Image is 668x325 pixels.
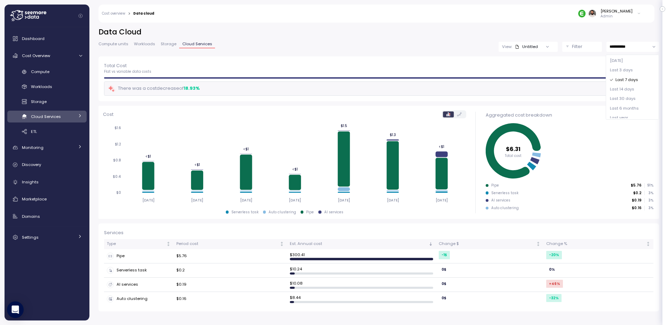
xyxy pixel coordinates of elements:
[31,114,61,119] span: Cloud Services
[536,241,541,246] div: Not sorted
[104,229,653,236] div: Services
[646,241,651,246] div: Not sorted
[31,84,52,89] span: Workloads
[128,11,130,16] div: >
[292,167,297,172] tspan: <$1
[645,183,653,188] p: 91 %
[290,241,427,247] div: Est. Annual cost
[390,133,396,137] tspan: $1.3
[102,12,125,15] a: Cost overview
[142,198,154,203] tspan: [DATE]
[338,198,350,203] tspan: [DATE]
[184,85,200,92] div: 18.93 %
[287,249,436,263] td: $ 300.41
[31,129,37,134] span: ETL
[133,12,154,15] div: Data cloud
[340,124,347,128] tspan: $1.5
[7,158,87,172] a: Discovery
[439,241,535,247] div: Change $
[174,263,287,278] td: $0.2
[7,301,24,318] div: Open Intercom Messenger
[98,27,659,37] h2: Data Cloud
[7,66,87,78] a: Compute
[7,81,87,93] a: Workloads
[546,280,563,288] div: +46 %
[439,144,444,149] tspan: <$1
[22,53,50,58] span: Cost Overview
[506,145,520,153] tspan: $6.31
[7,141,87,154] a: Monitoring
[115,142,121,146] tspan: $1.2
[113,174,121,179] tspan: $0.4
[578,10,586,17] img: 689adfd76a9d17b9213495f1.PNG
[306,210,314,215] div: Pipe
[439,251,450,259] div: -1 $
[546,251,562,259] div: -20 %
[610,96,636,102] span: Last 30 days
[174,249,287,263] td: $5.76
[174,292,287,306] td: $0.16
[182,42,212,46] span: Cloud Services
[104,239,174,249] th: TypeNot sorted
[439,294,449,302] div: 0 $
[31,99,47,104] span: Storage
[107,267,171,274] div: Serverless task
[103,111,113,118] p: Cost
[491,206,519,211] div: Auto clustering
[22,214,40,219] span: Domains
[615,77,638,83] span: Last 7 days
[543,239,653,249] th: Change %Not sorted
[601,8,633,14] div: [PERSON_NAME]
[546,241,645,247] div: Change %
[287,263,436,278] td: $ 10.24
[7,49,87,63] a: Cost Overview
[632,206,642,211] p: $0.16
[439,265,449,274] div: 0 $
[31,69,49,74] span: Compute
[104,62,151,69] p: Total Cost
[645,198,653,203] p: 3 %
[631,183,642,188] p: $5.76
[279,241,284,246] div: Not sorted
[589,10,596,17] img: ACg8ocLskjvUhBDgxtSFCRx4ztb74ewwa1VrVEuDBD_Ho1mrTsQB-QE=s96-c
[174,239,287,249] th: Period costNot sorted
[7,111,87,122] a: Cloud Services
[562,42,602,52] button: Filter
[610,105,639,112] span: Last 6 months
[601,14,633,19] p: Admin
[287,278,436,292] td: $ 10.08
[287,292,436,306] td: $ 8.44
[645,206,653,211] p: 3 %
[7,32,87,46] a: Dashboard
[22,235,39,240] span: Settings
[108,85,200,93] div: There was a cost decrease of
[191,198,203,203] tspan: [DATE]
[7,230,87,244] a: Settings
[486,112,653,119] div: Aggregated cost breakdown
[287,239,436,249] th: Est. Annual costSorted descending
[428,241,433,246] div: Sorted descending
[194,162,200,167] tspan: <$1
[269,210,296,215] div: Auto clustering
[107,241,165,247] div: Type
[610,67,633,73] span: Last 3 days
[7,96,87,108] a: Storage
[174,278,287,292] td: $0.19
[22,179,39,185] span: Insights
[161,42,176,46] span: Storage
[7,175,87,189] a: Insights
[502,44,512,49] p: View:
[116,191,121,195] tspan: $0
[107,281,171,288] div: AI services
[610,58,623,64] span: [DATE]
[632,198,642,203] p: $0.19
[436,239,543,249] th: Change $Not sorted
[491,198,510,203] div: AI services
[107,295,171,302] div: Auto clustering
[387,198,399,203] tspan: [DATE]
[104,69,151,74] p: Flat vs variable data costs
[243,147,249,151] tspan: <$1
[505,153,522,158] tspan: Total cost
[107,253,171,260] div: Pipe
[324,210,343,215] div: AI services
